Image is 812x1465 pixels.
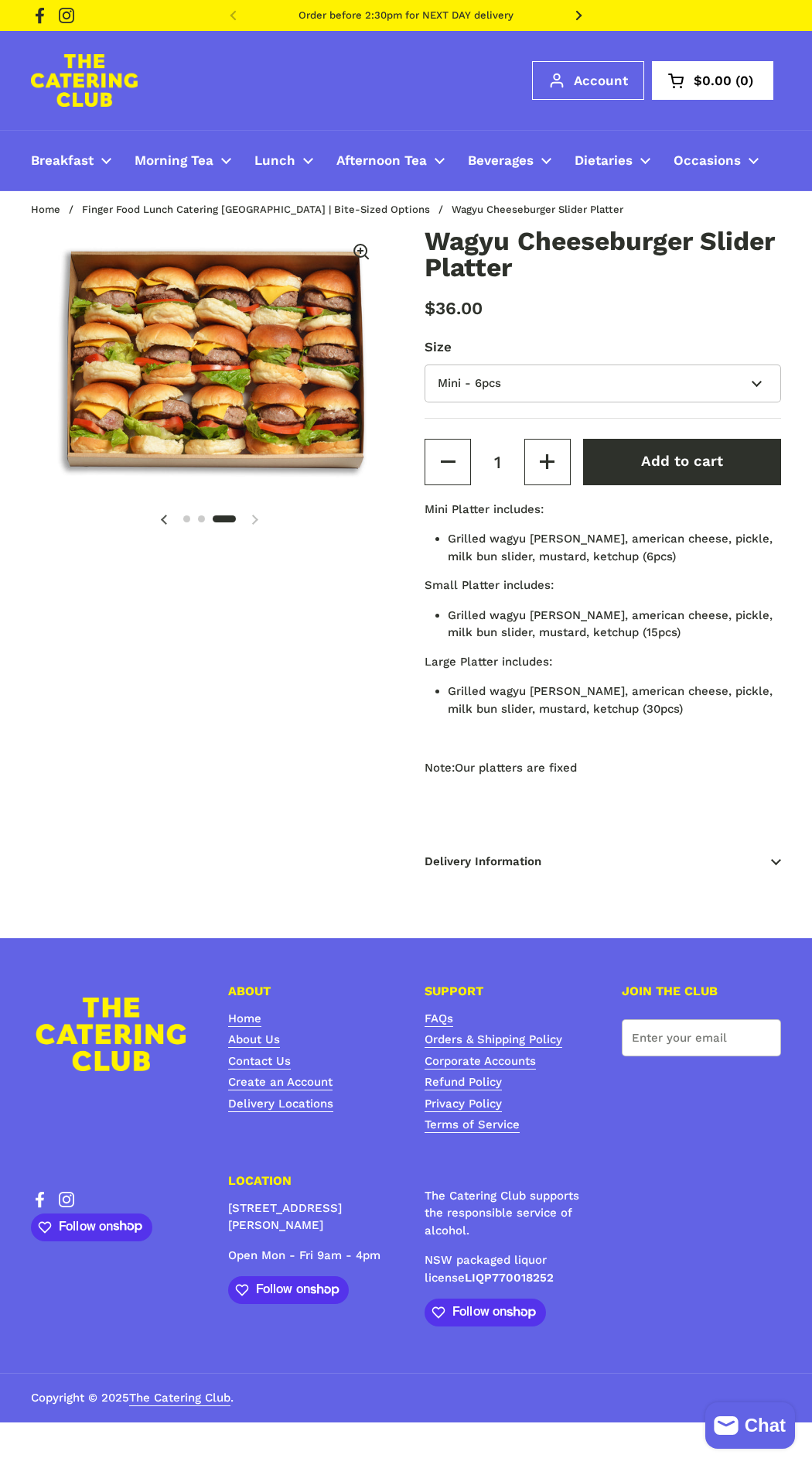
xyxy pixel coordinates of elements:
button: Submit [742,1019,781,1057]
a: Home [228,1011,261,1027]
span: Delivery Information [425,838,781,885]
a: Breakfast [19,142,123,179]
span: $36.00 [425,298,483,318]
img: The Catering Club [31,54,138,107]
a: Morning Tea [123,142,243,179]
a: Contact Us [228,1054,291,1070]
h4: LOCATION [228,1175,388,1187]
a: Order before 2:30pm for NEXT DAY delivery [299,10,513,21]
p: Open Mon - Fri 9am - 4pm [228,1247,388,1265]
label: Size [425,337,781,357]
inbox-online-store-chat: Shopify online store chat [701,1402,800,1453]
h4: SUPPORT [425,985,585,998]
a: Dietaries [563,142,662,179]
a: Finger Food Lunch Catering [GEOGRAPHIC_DATA] | Bite-Sized Options [82,204,430,215]
img: Wagyu Cheeseburger Slider Platter [31,228,387,496]
a: FAQs [425,1011,453,1027]
span: Lunch [254,152,295,170]
i: Note: [425,761,455,775]
span: $0.00 [694,74,732,87]
button: Increase quantity [524,439,571,485]
p: NSW packaged liquor license [425,1251,585,1286]
a: About Us [228,1032,280,1048]
a: Home [31,204,60,215]
a: The Catering Club [129,1391,230,1406]
a: Create an Account [228,1075,333,1090]
strong: LIQP770018252 [465,1271,554,1285]
span: Copyright © 2025 . [31,1389,234,1407]
span: Our platters are fixed [455,761,577,775]
b: Large Platter includes: [425,655,552,669]
h4: JOIN THE CLUB [622,985,782,998]
span: Afternoon Tea [336,152,427,170]
a: Afternoon Tea [325,142,456,179]
a: Occasions [662,142,770,179]
span: / [69,204,73,215]
span: Occasions [674,152,741,170]
b: Mini Platter includes: [425,502,544,516]
span: Add to cart [641,453,723,470]
button: Add to cart [583,439,781,485]
span: Breakfast [31,152,94,170]
span: 0 [732,74,757,87]
span: Dietaries [575,152,633,170]
p: [STREET_ADDRESS][PERSON_NAME] [228,1200,388,1234]
a: Privacy Policy [425,1097,502,1112]
h1: Wagyu Cheeseburger Slider Platter [425,228,781,280]
b: Small Platter includes: [425,578,554,592]
a: Orders & Shipping Policy [425,1032,562,1048]
span: Wagyu Cheeseburger Slider Platter [452,204,623,215]
li: Grilled wagyu [PERSON_NAME], american cheese, pickle, milk bun slider, mustard, ketchup (30pcs) [448,683,781,717]
nav: breadcrumbs [31,204,639,215]
a: Lunch [243,142,325,179]
input: Enter your email [622,1019,782,1057]
span: / [438,204,443,215]
a: Corporate Accounts [425,1054,536,1070]
a: Terms of Service [425,1118,520,1133]
a: Beverages [456,142,563,179]
a: Refund Policy [425,1075,502,1090]
p: The Catering Club supports the responsible service of alcohol. [425,1187,585,1240]
span: Grilled wagyu [PERSON_NAME], american cheese, pickle, milk bun slider, mustard, ketchup (15pcs) [448,608,773,640]
a: Delivery Locations [228,1097,333,1112]
span: Grilled wagyu [PERSON_NAME], american cheese, pickle, milk bun slider, mustard, ketchup (6pcs) [448,532,773,563]
h4: ABOUT [228,985,388,998]
span: Morning Tea [135,152,213,170]
button: Decrease quantity [425,439,471,485]
a: Account [532,61,644,100]
span: Beverages [468,152,534,170]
